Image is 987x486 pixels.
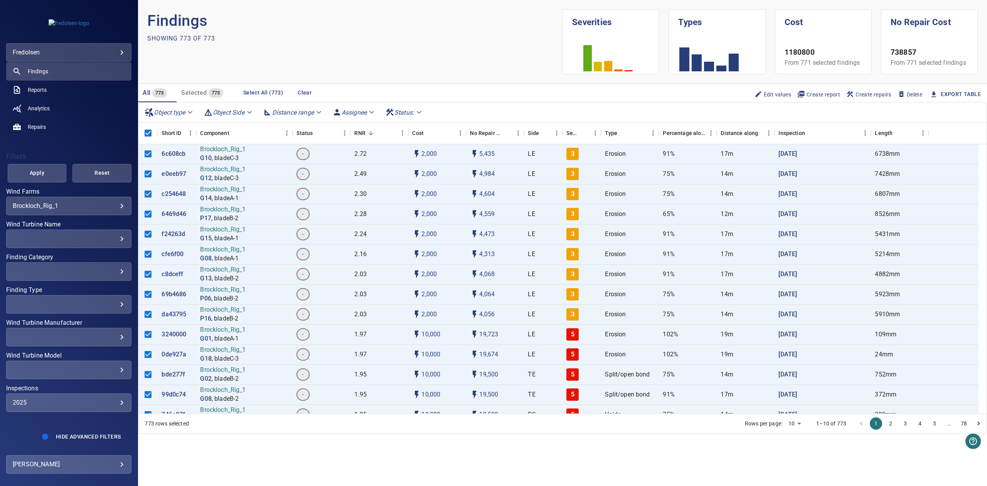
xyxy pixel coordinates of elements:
p: 5431mm [875,230,900,239]
p: cfe6f00 [162,250,184,259]
p: [DATE] [778,310,797,319]
button: Menu [512,127,524,139]
svg: Auto cost [412,149,421,159]
p: G18 [200,354,211,363]
a: G13 [200,274,211,283]
button: Menu [705,127,717,139]
a: analytics noActive [6,99,131,118]
a: 6469d46 [162,210,186,219]
div: 10 [785,418,804,429]
h4: Filters [6,152,131,160]
div: fredolsen [13,46,125,59]
a: [DATE] [778,170,797,179]
p: G15 [200,234,211,243]
div: Severity [566,122,579,144]
a: Export Table [941,89,981,99]
span: - [297,230,308,239]
svg: Auto impact [470,250,479,259]
p: 2.30 [354,190,367,199]
em: Object Side [213,109,244,116]
p: P17 [200,214,211,223]
button: Apply [8,164,67,182]
a: P16 [200,314,211,323]
a: [DATE] [778,230,797,239]
p: 3 [571,190,574,199]
p: 3 [571,210,574,219]
label: Wind Turbine Manufacturer [6,320,131,326]
button: Create report [794,88,843,101]
a: 99d0c74 [162,390,186,399]
label: Wind Turbine Name [6,221,131,228]
p: 14m [721,190,733,199]
a: [DATE] [778,150,797,159]
svg: Auto impact [470,229,479,239]
button: Delete [894,88,925,101]
button: Menu [455,127,466,139]
div: Status: [382,106,426,119]
span: - [297,150,308,159]
div: Repair Now Ratio: The ratio of the additional incurred cost of repair in 1 year and the cost of r... [354,122,365,144]
button: Menu [647,127,659,139]
p: [DATE] [778,330,797,339]
p: 91% [663,230,674,239]
p: P06 [200,294,211,303]
p: [DATE] [778,290,797,299]
a: G08 [200,254,211,263]
p: 4,604 [479,190,495,199]
button: Menu [917,127,929,139]
p: 2,000 [421,150,437,159]
p: 6807mm [875,190,900,199]
button: Menu [397,127,408,139]
svg: Auto cost [412,330,421,339]
svg: Auto impact [470,350,479,359]
p: Brockloch_Rig_1 [200,185,246,194]
p: Findings [147,9,563,32]
svg: Auto cost [412,169,421,179]
a: G10 [200,154,211,163]
p: 0de927a [162,350,186,359]
p: 12m [721,210,733,219]
a: [DATE] [778,370,797,379]
p: Showing 773 of 773 [147,34,215,43]
p: 2.28 [354,210,367,219]
div: Short ID [158,122,196,144]
p: Erosion [605,210,626,219]
p: Brockloch_Rig_1 [200,245,246,254]
a: 3240000 [162,330,186,339]
div: Wind Farms [6,197,131,215]
svg: Auto impact [470,410,479,419]
p: 91% [663,150,674,159]
p: 6738mm [875,150,900,159]
svg: Auto cost [412,209,421,219]
span: - [297,190,308,199]
svg: Auto impact [470,370,479,379]
svg: Auto impact [470,270,479,279]
p: G01 [200,334,211,343]
span: All [143,89,150,96]
a: G08 [200,395,211,403]
span: From 771 selected findings [785,59,860,66]
p: , bladeB-2 [211,214,239,223]
button: Sort [502,128,512,138]
button: Reset [72,164,131,182]
p: Brockloch_Rig_1 [200,145,246,154]
p: 75% [663,190,674,199]
a: [DATE] [778,350,797,359]
p: [DATE] [778,390,797,399]
svg: Auto cost [412,370,421,379]
label: Finding Category [6,254,131,260]
div: Object Side [200,106,257,119]
button: Go to page 5 [928,417,941,430]
span: Selected [181,89,207,96]
p: LE [528,150,535,159]
p: 2.16 [354,250,367,259]
p: , bladeA-1 [212,234,239,243]
p: LE [528,210,535,219]
img: fredolsen-logo [49,19,89,27]
p: LE [528,230,535,239]
button: Sort [579,128,590,138]
a: findings active [6,62,131,81]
